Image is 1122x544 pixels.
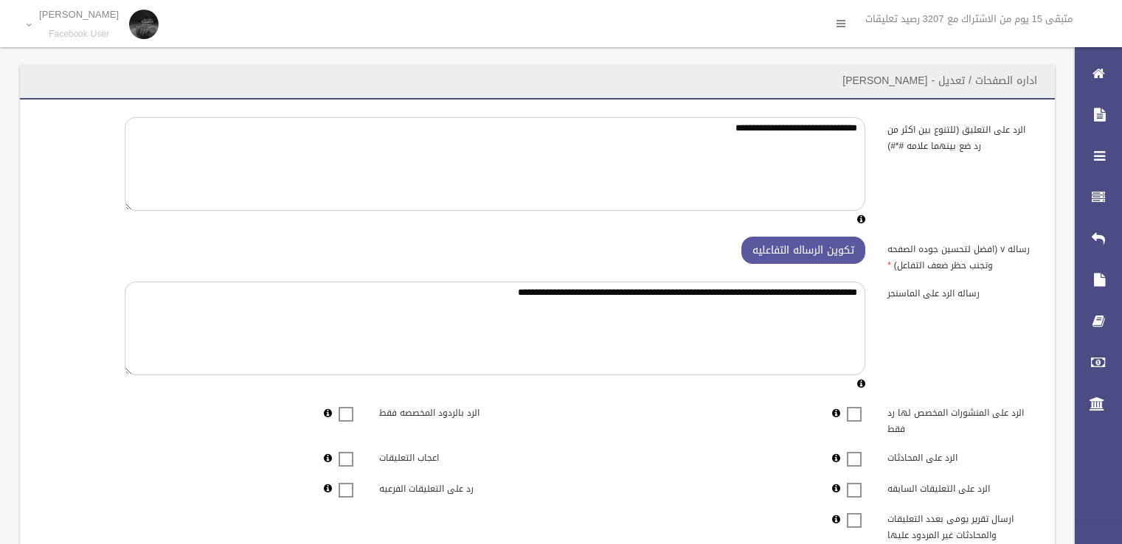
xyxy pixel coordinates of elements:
label: ارسال تقرير يومى بعدد التعليقات والمحادثات غير المردود عليها [876,507,1046,544]
label: رساله الرد على الماسنجر [876,282,1046,302]
p: [PERSON_NAME] [39,9,119,20]
header: اداره الصفحات / تعديل - [PERSON_NAME] [825,66,1055,95]
label: رساله v (افضل لتحسين جوده الصفحه وتجنب حظر ضعف التفاعل) [876,237,1046,273]
label: رد على التعليقات الفرعيه [368,476,538,497]
button: تكوين الرساله التفاعليه [741,237,865,264]
label: الرد على المنشورات المخصص لها رد فقط [876,401,1046,438]
small: Facebook User [39,29,119,40]
label: الرد على المحادثات [876,446,1046,467]
label: الرد بالردود المخصصه فقط [368,401,538,422]
label: الرد على التعليق (للتنوع بين اكثر من رد ضع بينهما علامه #*#) [876,117,1046,154]
label: اعجاب التعليقات [368,446,538,467]
label: الرد على التعليقات السابقه [876,476,1046,497]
